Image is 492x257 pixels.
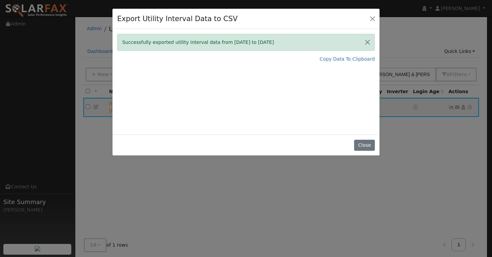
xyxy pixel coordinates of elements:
[360,34,375,51] button: Close
[354,140,375,151] button: Close
[368,14,377,23] button: Close
[117,34,375,51] div: Successfully exported utility interval data from [DATE] to [DATE]
[320,56,375,63] a: Copy Data To Clipboard
[117,13,238,24] h4: Export Utility Interval Data to CSV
